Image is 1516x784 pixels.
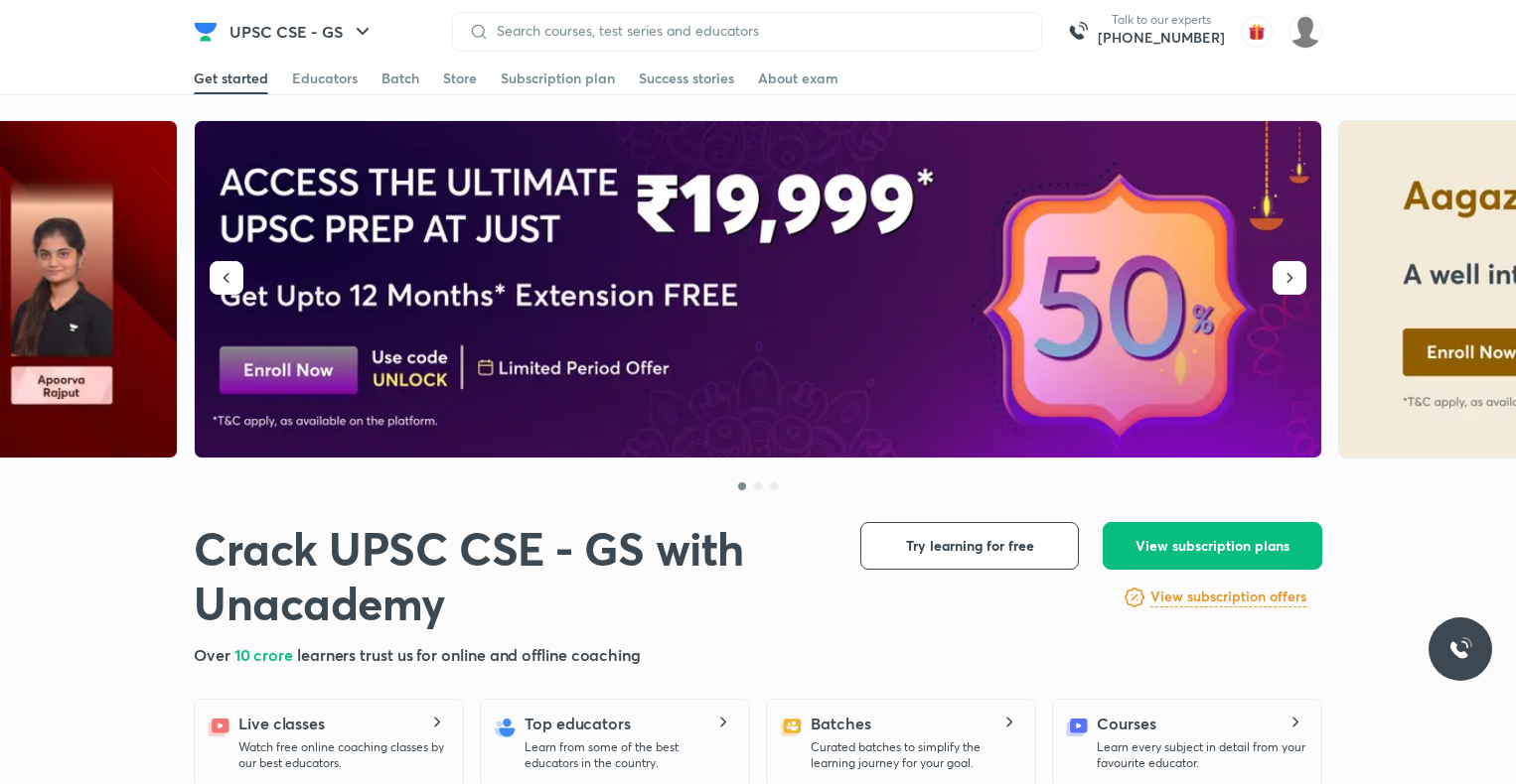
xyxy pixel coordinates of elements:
[1103,522,1322,570] button: View subscription plans
[525,739,733,771] p: Learn from some of the best educators in the country.
[381,68,419,88] div: Batch
[501,63,615,94] a: Subscription plan
[443,63,477,94] a: Store
[906,536,1034,556] span: Try learning for free
[758,63,838,94] a: About exam
[381,63,419,94] a: Batch
[1241,16,1273,48] img: avatar
[194,644,234,665] span: Over
[489,23,1025,39] input: Search courses, test series and educators
[758,68,838,88] div: About exam
[1098,28,1225,48] a: [PHONE_NUMBER]
[860,522,1079,570] button: Try learning for free
[1097,712,1155,735] h5: Courses
[194,20,218,44] img: Company Logo
[1058,12,1098,52] img: call-us
[1150,587,1306,607] h6: View subscription offers
[238,712,325,735] h5: Live classes
[811,739,1019,771] p: Curated batches to simplify the learning journey for your goal.
[639,68,734,88] div: Success stories
[194,68,268,88] div: Get started
[292,68,358,88] div: Educators
[194,522,829,631] h1: Crack UPSC CSE - GS with Unacademy
[234,644,297,665] span: 10 crore
[443,68,477,88] div: Store
[1150,586,1306,609] a: View subscription offers
[1448,637,1472,661] img: ttu
[238,739,447,771] p: Watch free online coaching classes by our best educators.
[292,63,358,94] a: Educators
[218,12,386,52] button: UPSC CSE - GS
[194,63,268,94] a: Get started
[297,644,641,665] span: learners trust us for online and offline coaching
[1289,15,1322,49] img: Harshal Vilhekar
[1097,739,1305,771] p: Learn every subject in detail from your favourite educator.
[501,68,615,88] div: Subscription plan
[1098,12,1225,28] p: Talk to our experts
[639,63,734,94] a: Success stories
[1136,536,1289,556] span: View subscription plans
[811,712,870,735] h5: Batches
[525,712,631,735] h5: Top educators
